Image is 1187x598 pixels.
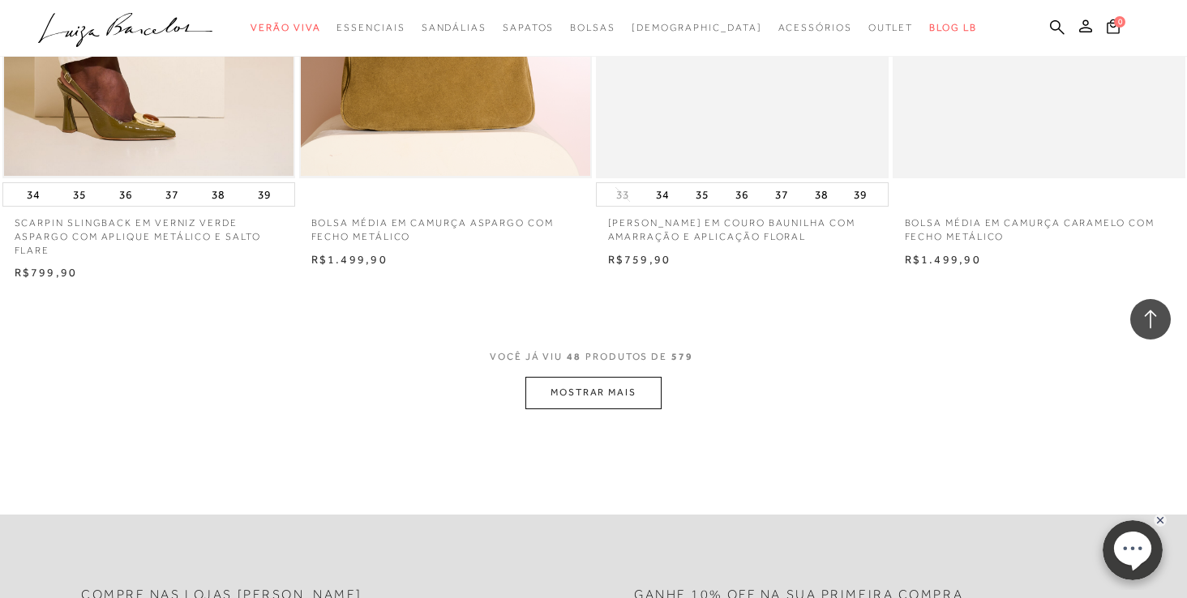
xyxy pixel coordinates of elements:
span: R$799,90 [15,266,78,279]
button: 37 [770,183,793,206]
a: noSubCategoriesText [503,13,554,43]
span: Outlet [868,22,914,33]
span: Essenciais [336,22,405,33]
span: BLOG LB [929,22,976,33]
button: 38 [810,183,833,206]
span: VOCÊ JÁ VIU PRODUTOS DE [490,351,697,362]
span: Verão Viva [251,22,320,33]
span: Sapatos [503,22,554,33]
a: noSubCategoriesText [422,13,486,43]
button: 37 [161,183,183,206]
a: [PERSON_NAME] EM COURO BAUNILHA COM AMARRAÇÃO E APLICAÇÃO FLORAL [596,207,889,244]
a: noSubCategoriesText [778,13,852,43]
a: noSubCategoriesText [632,13,762,43]
button: MOSTRAR MAIS [525,377,662,408]
span: 579 [671,351,693,362]
button: 34 [22,183,45,206]
span: 48 [567,351,581,362]
span: Bolsas [570,22,615,33]
span: R$1.499,90 [905,253,981,266]
a: BOLSA MÉDIA EM CAMURÇA CARAMELO COM FECHO METÁLICO [893,207,1185,244]
a: noSubCategoriesText [570,13,615,43]
button: 39 [849,183,872,206]
button: 39 [253,183,276,206]
button: 35 [68,183,91,206]
span: R$759,90 [608,253,671,266]
a: noSubCategoriesText [251,13,320,43]
button: 38 [207,183,229,206]
span: Sandálias [422,22,486,33]
button: 34 [651,183,674,206]
button: 36 [731,183,753,206]
span: 0 [1114,16,1125,28]
a: noSubCategoriesText [336,13,405,43]
button: 36 [114,183,137,206]
a: noSubCategoriesText [868,13,914,43]
span: R$1.499,90 [311,253,388,266]
a: SCARPIN SLINGBACK EM VERNIZ VERDE ASPARGO COM APLIQUE METÁLICO E SALTO FLARE [2,207,295,257]
button: 35 [691,183,713,206]
button: 33 [611,187,634,203]
button: 0 [1102,18,1125,40]
span: [DEMOGRAPHIC_DATA] [632,22,762,33]
a: BOLSA MÉDIA EM CAMURÇA ASPARGO COM FECHO METÁLICO [299,207,592,244]
a: BLOG LB [929,13,976,43]
span: Acessórios [778,22,852,33]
